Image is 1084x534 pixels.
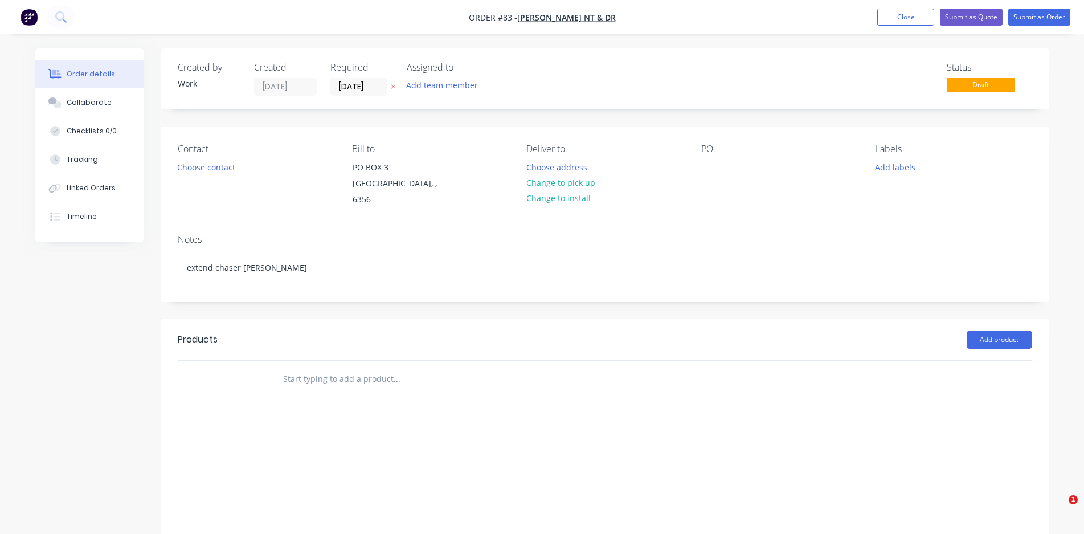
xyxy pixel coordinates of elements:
div: Order details [67,69,115,79]
button: Choose contact [171,159,241,174]
button: Choose address [520,159,593,174]
div: [GEOGRAPHIC_DATA], , 6356 [353,176,447,207]
div: Status [947,62,1032,73]
div: Checklists 0/0 [67,126,117,136]
button: Tracking [35,145,144,174]
button: Submit as Order [1008,9,1070,26]
button: Add labels [869,159,922,174]
span: 1 [1069,495,1078,504]
button: Change to install [520,190,596,206]
button: Timeline [35,202,144,231]
div: Created by [178,62,240,73]
div: Created [254,62,317,73]
div: Bill to [352,144,508,154]
button: Add team member [400,78,484,93]
div: PO BOX 3 [353,160,447,176]
div: Deliver to [526,144,682,154]
div: Products [178,333,218,347]
img: Factory [21,9,38,26]
iframe: Intercom live chat [1045,495,1073,523]
div: Linked Orders [67,183,116,193]
span: Order #83 - [469,12,517,23]
button: Add product [967,331,1032,349]
div: PO [701,144,857,154]
div: Assigned to [407,62,521,73]
div: Tracking [67,154,98,165]
button: Checklists 0/0 [35,117,144,145]
button: Add team member [407,78,484,93]
div: Contact [178,144,334,154]
a: [PERSON_NAME] NT & DR [517,12,616,23]
button: Collaborate [35,88,144,117]
div: Timeline [67,211,97,222]
div: Labels [876,144,1032,154]
button: Order details [35,60,144,88]
div: Work [178,78,240,89]
button: Linked Orders [35,174,144,202]
button: Change to pick up [520,175,601,190]
div: Collaborate [67,97,112,108]
div: PO BOX 3[GEOGRAPHIC_DATA], , 6356 [343,159,457,208]
button: Submit as Quote [940,9,1003,26]
div: Notes [178,234,1032,245]
input: Start typing to add a product... [283,368,510,390]
div: extend chaser [PERSON_NAME] [178,250,1032,285]
span: Draft [947,78,1015,92]
div: Required [330,62,393,73]
button: Close [877,9,934,26]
